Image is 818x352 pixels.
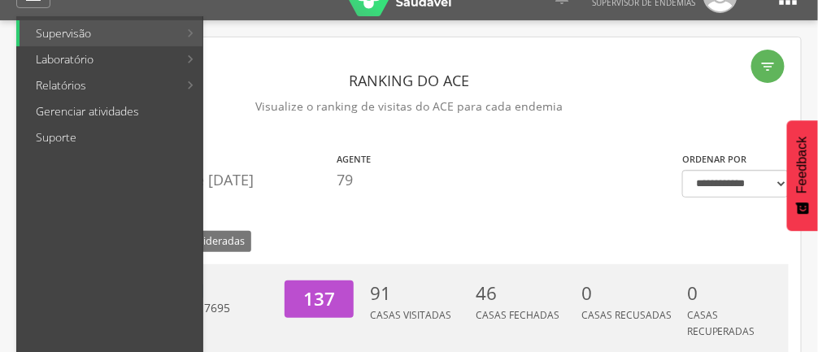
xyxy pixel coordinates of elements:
[795,137,810,193] span: Feedback
[20,46,178,72] a: Laboratório
[20,72,178,98] a: Relatórios
[20,20,178,46] a: Supervisão
[20,98,202,124] a: Gerenciar atividades
[787,120,818,231] button: Feedback - Mostrar pesquisa
[20,124,202,150] a: Suporte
